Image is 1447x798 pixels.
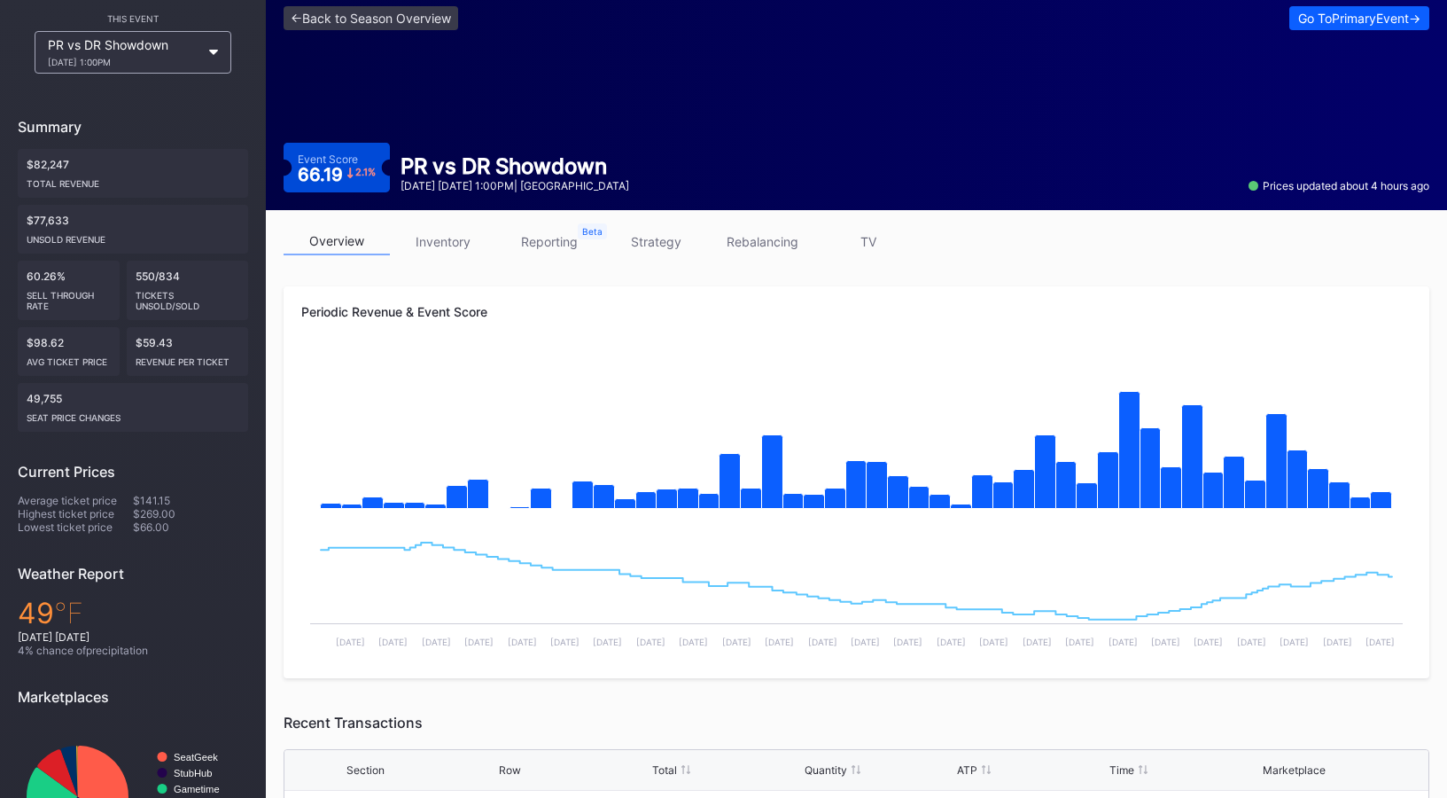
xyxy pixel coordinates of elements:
div: 49,755 [18,383,248,432]
div: Quantity [805,763,847,777]
div: $59.43 [127,327,249,376]
a: inventory [390,228,496,255]
div: Current Prices [18,463,248,481]
div: 66.19 [298,166,376,184]
div: Event Score [298,153,358,166]
text: [DATE] [1237,637,1266,647]
div: Lowest ticket price [18,520,133,534]
text: [DATE] [1151,637,1180,647]
text: [DATE] [422,637,451,647]
div: Total Revenue [27,171,239,189]
div: Recent Transactions [284,714,1429,731]
a: overview [284,228,390,255]
div: Unsold Revenue [27,227,239,245]
div: Average ticket price [18,494,133,507]
div: 49 [18,596,248,630]
text: [DATE] [593,637,622,647]
div: Marketplace [1263,763,1326,777]
div: Tickets Unsold/Sold [136,283,240,311]
div: This Event [18,13,248,24]
div: Row [499,763,521,777]
text: [DATE] [1365,637,1395,647]
a: rebalancing [709,228,815,255]
text: [DATE] [636,637,665,647]
div: Revenue per ticket [136,349,240,367]
div: 60.26% [18,261,120,320]
div: Periodic Revenue & Event Score [301,304,1412,319]
div: [DATE] [DATE] [18,630,248,644]
text: [DATE] [979,637,1008,647]
div: $66.00 [133,520,248,534]
button: Go ToPrimaryEvent-> [1289,6,1429,30]
text: [DATE] [378,637,408,647]
div: Avg ticket price [27,349,111,367]
text: [DATE] [851,637,880,647]
text: [DATE] [464,637,494,647]
div: [DATE] 1:00PM [48,57,200,67]
text: [DATE] [679,637,708,647]
div: $82,247 [18,149,248,198]
div: ATP [957,763,977,777]
div: Section [346,763,385,777]
div: Time [1109,763,1134,777]
div: 4 % chance of precipitation [18,644,248,657]
a: reporting [496,228,603,255]
text: [DATE] [722,637,751,647]
div: Prices updated about 4 hours ago [1249,179,1429,192]
text: [DATE] [1280,637,1309,647]
div: Sell Through Rate [27,283,111,311]
div: Go To Primary Event -> [1298,11,1420,26]
div: [DATE] [DATE] 1:00PM | [GEOGRAPHIC_DATA] [401,179,629,192]
a: TV [815,228,922,255]
div: $77,633 [18,205,248,254]
div: Highest ticket price [18,507,133,520]
text: [DATE] [808,637,837,647]
svg: Chart title [301,528,1412,661]
text: [DATE] [1323,637,1352,647]
text: [DATE] [550,637,580,647]
text: [DATE] [937,637,966,647]
div: seat price changes [27,405,239,423]
div: Total [652,763,677,777]
text: [DATE] [1109,637,1138,647]
div: 550/834 [127,261,249,320]
div: PR vs DR Showdown [401,153,629,179]
text: StubHub [174,768,213,778]
text: [DATE] [1065,637,1094,647]
div: Summary [18,118,248,136]
div: Weather Report [18,565,248,583]
div: $269.00 [133,507,248,520]
text: [DATE] [1194,637,1223,647]
text: Gametime [174,784,220,794]
div: $141.15 [133,494,248,507]
div: 2.1 % [355,168,376,177]
a: <-Back to Season Overview [284,6,458,30]
text: [DATE] [1023,637,1052,647]
text: [DATE] [336,637,365,647]
a: strategy [603,228,709,255]
text: [DATE] [893,637,922,647]
div: PR vs DR Showdown [48,37,200,67]
text: SeatGeek [174,752,218,763]
text: [DATE] [508,637,537,647]
text: [DATE] [765,637,794,647]
div: $98.62 [18,327,120,376]
div: Marketplaces [18,688,248,706]
span: ℉ [54,596,83,630]
svg: Chart title [301,350,1412,528]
